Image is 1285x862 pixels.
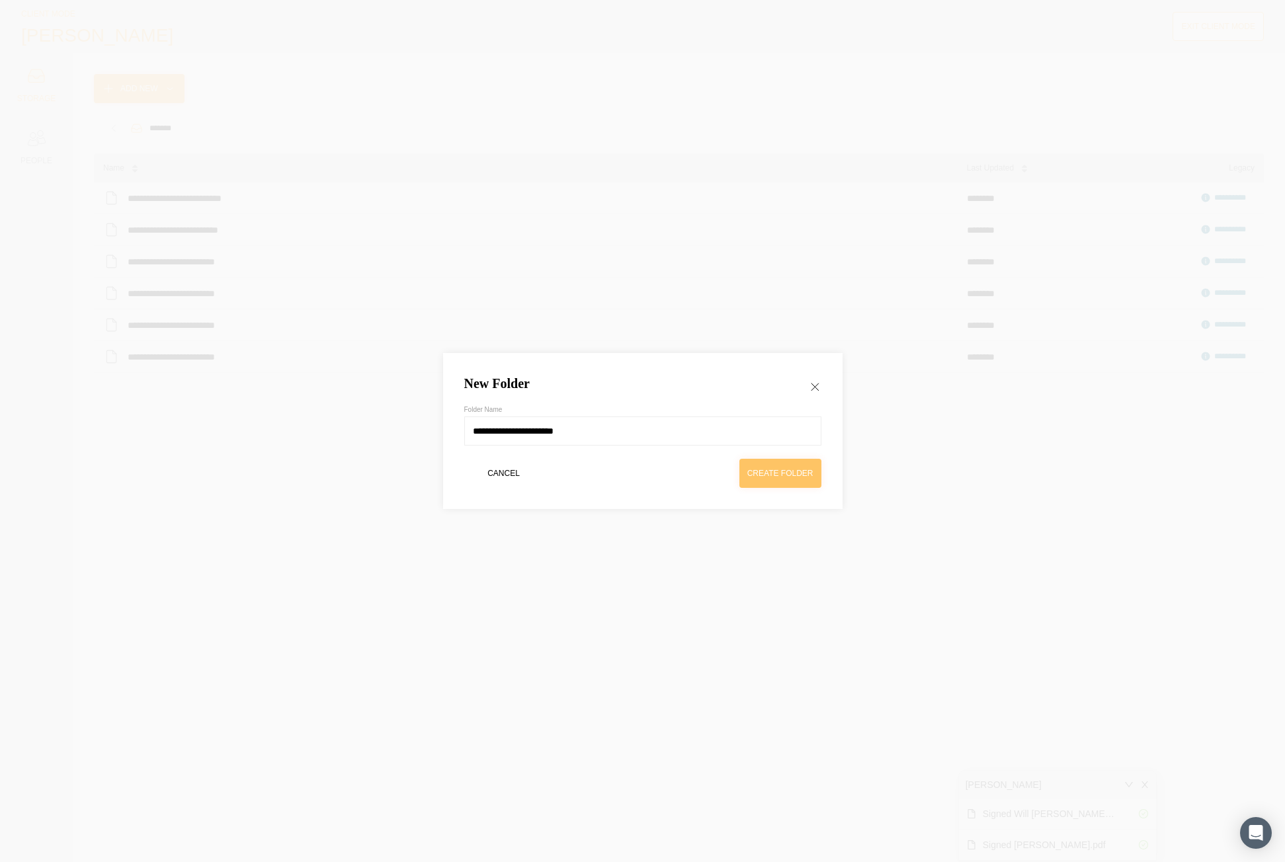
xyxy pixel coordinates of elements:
button: Cancel [464,459,544,488]
div: Cancel [487,467,520,480]
div: New Folder [464,374,530,393]
button: Create Folder [739,459,821,488]
div: Open Intercom Messenger [1240,817,1272,849]
div: Folder Name [464,406,503,414]
div: Create Folder [747,467,813,480]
